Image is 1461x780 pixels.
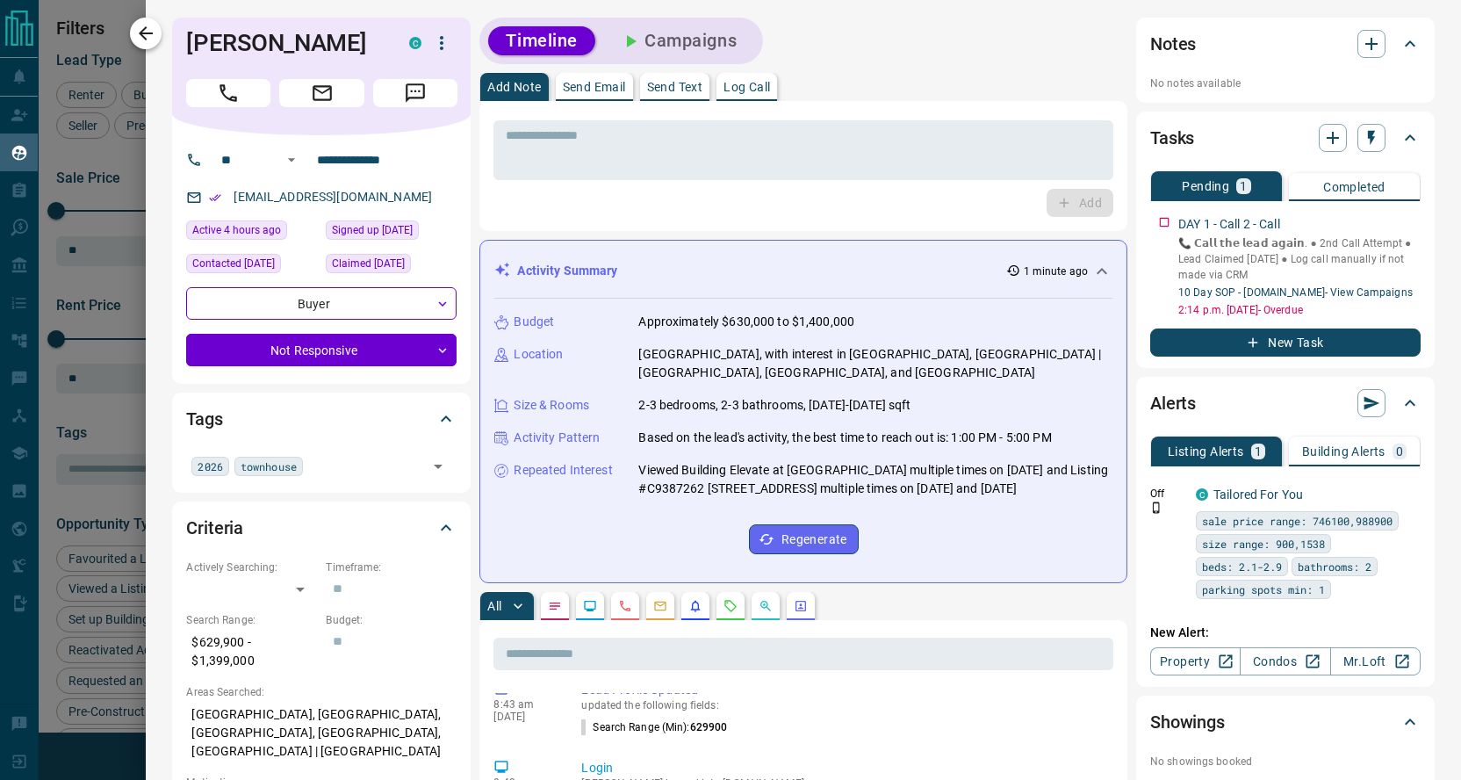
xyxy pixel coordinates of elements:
div: Buyer [186,287,457,320]
p: Size & Rooms [514,396,589,415]
button: Open [426,454,450,479]
p: Search Range (Min) : [581,719,727,735]
h2: Showings [1150,708,1225,736]
p: Approximately $630,000 to $1,400,000 [638,313,854,331]
p: Pending [1182,180,1229,192]
div: Notes [1150,23,1421,65]
h2: Alerts [1150,389,1196,417]
p: 📞 𝗖𝗮𝗹𝗹 𝘁𝗵𝗲 𝗹𝗲𝗮𝗱 𝗮𝗴𝗮𝗶𝗻. ● 2nd Call Attempt ● Lead Claimed [DATE] ‎● Log call manually if not made ... [1178,235,1421,283]
span: Signed up [DATE] [332,221,413,239]
h2: Tasks [1150,124,1194,152]
span: beds: 2.1-2.9 [1202,558,1282,575]
div: Activity Summary1 minute ago [494,255,1112,287]
p: No showings booked [1150,754,1421,769]
span: parking spots min: 1 [1202,581,1325,598]
p: Add Note [487,81,541,93]
h2: Criteria [186,514,243,542]
p: Areas Searched: [186,684,457,700]
p: 8:43 am [493,698,555,711]
svg: Requests [723,599,738,613]
p: Repeated Interest [514,461,612,480]
p: $629,900 - $1,399,000 [186,628,317,675]
div: condos.ca [409,37,421,49]
svg: Calls [618,599,632,613]
span: 2026 [198,458,222,475]
p: No notes available [1150,76,1421,91]
p: Completed [1323,181,1385,193]
span: 629900 [690,721,728,733]
p: 1 minute ago [1024,264,1088,279]
svg: Lead Browsing Activity [583,599,597,613]
button: New Task [1150,329,1421,357]
p: All [487,600,501,612]
p: Send Text [647,81,703,93]
div: Tasks [1150,117,1421,159]
p: Activity Pattern [514,429,600,447]
div: Showings [1150,701,1421,743]
p: 0 [1396,445,1403,458]
h2: Tags [186,405,222,433]
p: Off [1150,486,1185,502]
p: Based on the lead's activity, the best time to reach out is: 1:00 PM - 5:00 PM [638,429,1051,447]
p: [DATE] [493,711,555,723]
span: Contacted [DATE] [192,255,275,272]
div: Sat Aug 02 2025 [326,254,457,278]
p: [GEOGRAPHIC_DATA], [GEOGRAPHIC_DATA], [GEOGRAPHIC_DATA], [GEOGRAPHIC_DATA], [GEOGRAPHIC_DATA] | [... [186,700,457,766]
span: Claimed [DATE] [332,255,405,272]
div: Sat Aug 02 2025 [326,220,457,245]
svg: Agent Actions [794,599,808,613]
button: Timeline [488,26,595,55]
p: Timeframe: [326,560,457,575]
p: Listing Alerts [1168,445,1244,458]
span: Call [186,79,270,107]
h1: [PERSON_NAME] [186,29,383,57]
p: Budget [514,313,554,331]
a: Tailored For You [1213,487,1303,502]
span: Email [279,79,363,107]
div: condos.ca [1196,488,1208,501]
span: size range: 900,1538 [1202,535,1325,552]
div: Not Responsive [186,334,457,366]
div: Fri Sep 12 2025 [186,220,317,245]
a: 10 Day SOP - [DOMAIN_NAME]- View Campaigns [1178,286,1413,299]
p: Viewed Building Elevate at [GEOGRAPHIC_DATA] multiple times on [DATE] and Listing #C9387262 [STRE... [638,461,1112,498]
p: Send Email [563,81,626,93]
div: Alerts [1150,382,1421,424]
p: Location [514,345,563,364]
a: [EMAIL_ADDRESS][DOMAIN_NAME] [234,190,432,204]
span: bathrooms: 2 [1298,558,1371,575]
span: sale price range: 746100,988900 [1202,512,1393,530]
p: [GEOGRAPHIC_DATA], with interest in [GEOGRAPHIC_DATA], [GEOGRAPHIC_DATA] | [GEOGRAPHIC_DATA], [GE... [638,345,1112,382]
p: Building Alerts [1302,445,1385,458]
p: Login [581,759,1106,777]
svg: Notes [548,599,562,613]
h2: Notes [1150,30,1196,58]
svg: Opportunities [759,599,773,613]
svg: Push Notification Only [1150,502,1162,514]
svg: Listing Alerts [688,599,702,613]
button: Regenerate [749,524,859,554]
p: 2-3 bedrooms, 2-3 bathrooms, [DATE]-[DATE] sqft [638,396,910,415]
button: Campaigns [602,26,754,55]
p: New Alert: [1150,624,1421,642]
span: Active 4 hours ago [192,221,281,239]
p: 1 [1240,180,1247,192]
svg: Email Verified [209,191,221,204]
button: Open [281,149,302,170]
div: Criteria [186,507,457,549]
svg: Emails [653,599,667,613]
p: Budget: [326,612,457,628]
a: Mr.Loft [1330,647,1421,675]
p: Activity Summary [517,262,617,280]
span: Message [373,79,457,107]
span: townhouse [241,458,297,475]
p: updated the following fields: [581,699,1106,711]
div: Tue Aug 05 2025 [186,254,317,278]
p: Actively Searching: [186,560,317,575]
a: Condos [1240,647,1330,675]
div: Tags [186,398,457,440]
p: Search Range: [186,612,317,628]
p: 2:14 p.m. [DATE] - Overdue [1178,302,1421,318]
p: DAY 1 - Call 2 - Call [1178,215,1280,234]
a: Property [1150,647,1241,675]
